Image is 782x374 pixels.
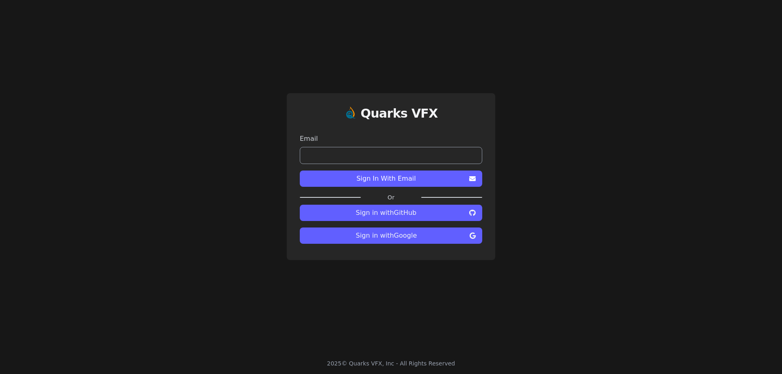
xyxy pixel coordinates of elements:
[300,227,482,244] button: Sign in withGoogle
[300,171,482,187] button: Sign In With Email
[306,231,466,241] span: Sign in with Google
[300,205,482,221] button: Sign in withGitHub
[361,193,421,201] label: Or
[306,174,466,184] span: Sign In With Email
[300,134,482,144] label: Email
[306,208,466,218] span: Sign in with GitHub
[327,359,455,367] div: 2025 © Quarks VFX, Inc - All Rights Reserved
[360,106,438,127] a: Quarks VFX
[360,106,438,121] h1: Quarks VFX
